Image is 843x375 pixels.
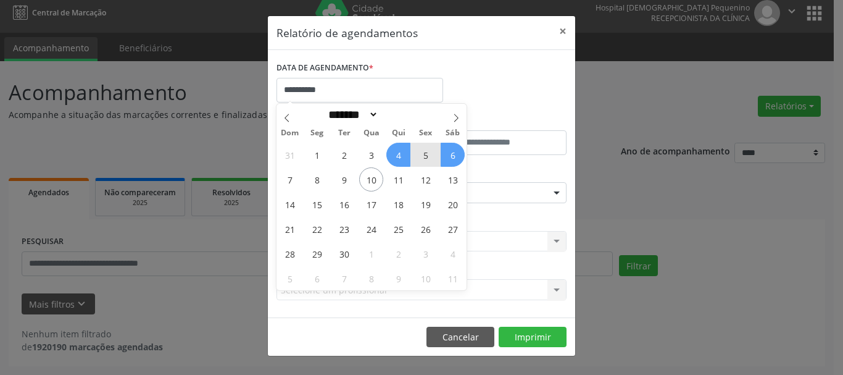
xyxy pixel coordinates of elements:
[332,242,356,266] span: Setembro 30, 2025
[358,129,385,137] span: Qua
[278,217,302,241] span: Setembro 21, 2025
[332,143,356,167] span: Setembro 2, 2025
[305,167,329,192] span: Setembro 8, 2025
[413,217,438,241] span: Setembro 26, 2025
[441,217,465,241] span: Setembro 27, 2025
[359,266,383,290] span: Outubro 8, 2025
[413,192,438,216] span: Setembro 19, 2025
[278,143,302,167] span: Agosto 31, 2025
[359,217,383,241] span: Setembro 24, 2025
[331,129,358,137] span: Ter
[413,167,438,192] span: Setembro 12, 2025
[332,192,356,216] span: Setembro 16, 2025
[386,266,410,290] span: Outubro 9, 2025
[359,242,383,266] span: Outubro 1, 2025
[439,129,467,137] span: Sáb
[276,59,373,78] label: DATA DE AGENDAMENTO
[276,129,304,137] span: Dom
[386,167,410,192] span: Setembro 11, 2025
[278,192,302,216] span: Setembro 14, 2025
[304,129,331,137] span: Seg
[305,266,329,290] span: Outubro 6, 2025
[332,167,356,192] span: Setembro 9, 2025
[332,266,356,290] span: Outubro 7, 2025
[426,327,494,348] button: Cancelar
[305,192,329,216] span: Setembro 15, 2025
[359,192,383,216] span: Setembro 17, 2025
[305,217,329,241] span: Setembro 22, 2025
[278,266,302,290] span: Outubro 5, 2025
[324,108,378,121] select: Month
[278,167,302,192] span: Setembro 7, 2025
[386,143,410,167] span: Setembro 4, 2025
[359,167,383,192] span: Setembro 10, 2025
[499,327,567,348] button: Imprimir
[332,217,356,241] span: Setembro 23, 2025
[413,143,438,167] span: Setembro 5, 2025
[385,129,412,137] span: Qui
[305,143,329,167] span: Setembro 1, 2025
[441,242,465,266] span: Outubro 4, 2025
[550,16,575,46] button: Close
[305,242,329,266] span: Setembro 29, 2025
[386,242,410,266] span: Outubro 2, 2025
[441,192,465,216] span: Setembro 20, 2025
[441,143,465,167] span: Setembro 6, 2025
[359,143,383,167] span: Setembro 3, 2025
[413,266,438,290] span: Outubro 10, 2025
[386,192,410,216] span: Setembro 18, 2025
[441,266,465,290] span: Outubro 11, 2025
[278,242,302,266] span: Setembro 28, 2025
[425,111,567,130] label: ATÉ
[441,167,465,192] span: Setembro 13, 2025
[412,129,439,137] span: Sex
[386,217,410,241] span: Setembro 25, 2025
[413,242,438,266] span: Outubro 3, 2025
[378,108,419,121] input: Year
[276,25,418,41] h5: Relatório de agendamentos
